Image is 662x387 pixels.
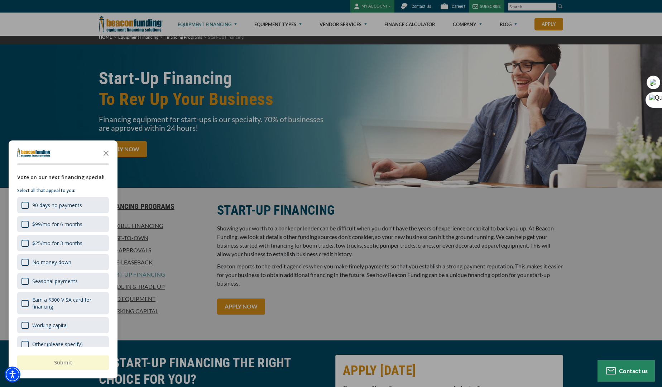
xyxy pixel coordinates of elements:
div: Accessibility Menu [5,367,20,382]
div: Seasonal payments [17,273,109,289]
button: Submit [17,355,109,370]
div: $99/mo for 6 months [32,221,82,228]
button: Close the survey [99,145,113,160]
div: Earn a $300 VISA card for financing [17,292,109,314]
div: Working capital [32,322,68,329]
div: $25/mo for 3 months [32,240,82,247]
span: Contact us [619,367,648,374]
div: Vote on our next financing special! [17,173,109,181]
p: Select all that appeal to you: [17,187,109,194]
div: Earn a $300 VISA card for financing [32,296,105,310]
button: Contact us [598,360,655,382]
img: Company logo [17,148,51,157]
div: Other (please specify) [32,341,83,348]
div: $25/mo for 3 months [17,235,109,251]
div: $99/mo for 6 months [17,216,109,232]
div: Seasonal payments [32,278,78,285]
div: No money down [32,259,71,266]
div: Other (please specify) [17,336,109,352]
div: Survey [9,140,117,378]
div: 90 days no payments [32,202,82,209]
div: 90 days no payments [17,197,109,213]
div: No money down [17,254,109,270]
div: Working capital [17,317,109,333]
